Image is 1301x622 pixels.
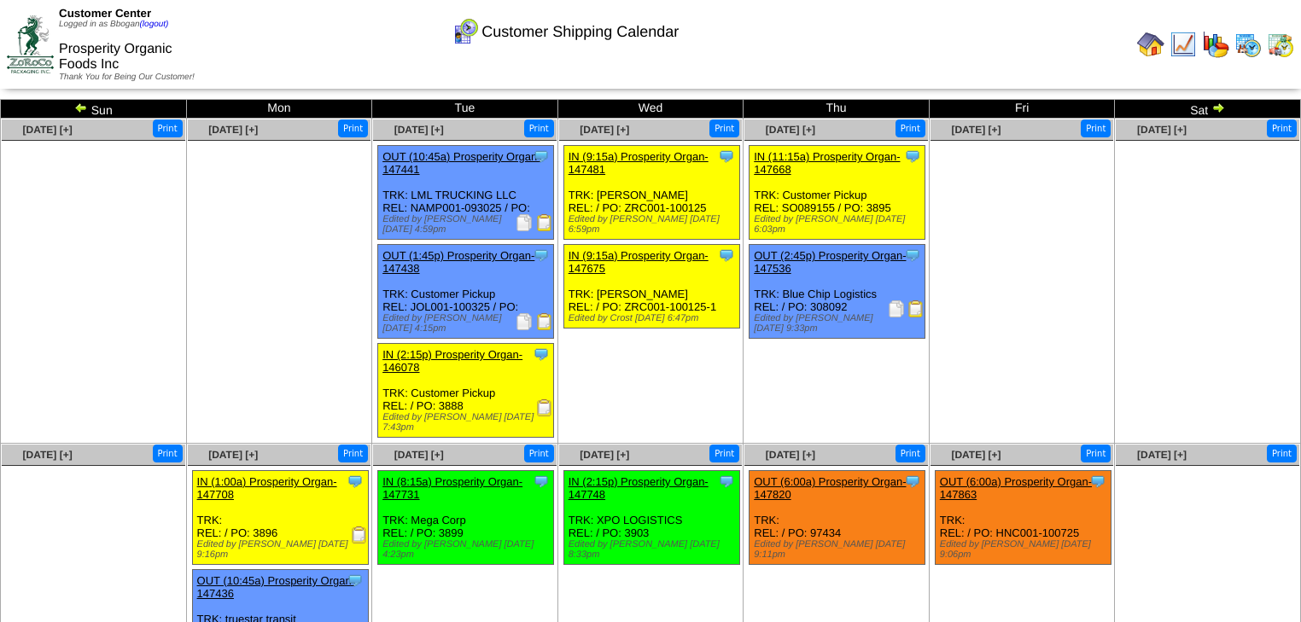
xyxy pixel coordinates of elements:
a: [DATE] [+] [23,124,73,136]
a: [DATE] [+] [1137,124,1187,136]
div: TRK: REL: / PO: 3896 [192,471,368,565]
button: Print [1081,445,1111,462]
div: TRK: Mega Corp REL: / PO: 3899 [378,471,554,565]
img: Tooltip [718,148,735,165]
img: line_graph.gif [1170,31,1197,58]
button: Print [1267,119,1297,137]
img: Tooltip [904,473,921,490]
a: [DATE] [+] [208,124,258,136]
img: Receiving Document [536,399,553,416]
a: OUT (10:45a) Prosperity Organ-147441 [382,150,540,176]
button: Print [896,445,925,462]
a: IN (9:15a) Prosperity Organ-147675 [569,249,709,275]
a: [DATE] [+] [208,449,258,461]
img: Bill of Lading [907,300,925,317]
span: [DATE] [+] [951,449,1001,461]
div: TRK: Blue Chip Logistics REL: / PO: 308092 [750,245,925,339]
img: Packing Slip [516,214,533,231]
img: Tooltip [904,148,921,165]
div: TRK: [PERSON_NAME] REL: / PO: ZRC001-100125-1 [563,245,739,328]
button: Print [338,119,368,137]
img: Bill of Lading [536,214,553,231]
span: [DATE] [+] [766,124,815,136]
a: [DATE] [+] [580,124,629,136]
a: [DATE] [+] [394,124,444,136]
td: Mon [186,100,372,119]
td: Sun [1,100,187,119]
img: Tooltip [347,572,364,589]
div: TRK: Customer Pickup REL: / PO: 3888 [378,344,554,438]
a: OUT (6:00a) Prosperity Organ-147863 [940,475,1092,501]
div: Edited by [PERSON_NAME] [DATE] 8:33pm [569,539,739,560]
span: [DATE] [+] [394,449,444,461]
a: OUT (6:00a) Prosperity Organ-147820 [754,475,906,501]
button: Print [153,119,183,137]
img: Tooltip [1089,473,1106,490]
div: TRK: [PERSON_NAME] REL: / PO: ZRC001-100125 [563,146,739,240]
a: IN (9:15a) Prosperity Organ-147481 [569,150,709,176]
td: Wed [557,100,744,119]
button: Print [709,445,739,462]
img: Tooltip [533,473,550,490]
a: [DATE] [+] [766,449,815,461]
div: TRK: XPO LOGISTICS REL: / PO: 3903 [563,471,739,565]
div: TRK: Customer Pickup REL: SO089155 / PO: 3895 [750,146,925,240]
a: IN (2:15p) Prosperity Organ-146078 [382,348,522,374]
img: Bill of Lading [536,313,553,330]
img: calendarinout.gif [1267,31,1294,58]
button: Print [338,445,368,462]
img: ZoRoCo_Logo(Green%26Foil)%20jpg.webp [7,15,54,73]
a: IN (1:00a) Prosperity Organ-147708 [197,475,337,501]
img: Receiving Document [351,526,368,544]
img: graph.gif [1202,31,1229,58]
span: [DATE] [+] [580,449,629,461]
button: Print [524,445,554,462]
div: Edited by Crost [DATE] 6:47pm [569,313,739,323]
td: Thu [744,100,930,119]
img: home.gif [1137,31,1164,58]
a: [DATE] [+] [23,449,73,461]
img: calendarprod.gif [1234,31,1262,58]
img: arrowleft.gif [74,101,88,114]
div: Edited by [PERSON_NAME] [DATE] 4:59pm [382,214,553,235]
a: [DATE] [+] [951,124,1001,136]
a: (logout) [140,20,169,29]
span: Customer Shipping Calendar [481,23,679,41]
a: IN (2:15p) Prosperity Organ-147748 [569,475,709,501]
div: Edited by [PERSON_NAME] [DATE] 4:15pm [382,313,553,334]
a: OUT (10:45a) Prosperity Organ-147436 [197,574,355,600]
a: [DATE] [+] [1137,449,1187,461]
span: Customer Center [59,7,151,20]
button: Print [1081,119,1111,137]
button: Print [896,119,925,137]
a: IN (8:15a) Prosperity Organ-147731 [382,475,522,501]
button: Print [709,119,739,137]
img: Packing Slip [516,313,533,330]
td: Sat [1115,100,1301,119]
div: Edited by [PERSON_NAME] [DATE] 6:59pm [569,214,739,235]
img: Tooltip [718,473,735,490]
a: OUT (1:45p) Prosperity Organ-147438 [382,249,534,275]
div: TRK: REL: / PO: HNC001-100725 [935,471,1111,565]
div: Edited by [PERSON_NAME] [DATE] 9:11pm [754,539,925,560]
div: TRK: Customer Pickup REL: JOL001-100325 / PO: [378,245,554,339]
div: Edited by [PERSON_NAME] [DATE] 4:23pm [382,539,553,560]
span: Prosperity Organic Foods Inc [59,42,172,72]
img: Tooltip [347,473,364,490]
a: IN (11:15a) Prosperity Organ-147668 [754,150,900,176]
div: Edited by [PERSON_NAME] [DATE] 6:03pm [754,214,925,235]
div: Edited by [PERSON_NAME] [DATE] 9:06pm [940,539,1111,560]
div: Edited by [PERSON_NAME] [DATE] 7:43pm [382,412,553,433]
img: Tooltip [533,148,550,165]
div: Edited by [PERSON_NAME] [DATE] 9:33pm [754,313,925,334]
img: Packing Slip [888,300,905,317]
div: TRK: LML TRUCKING LLC REL: NAMP001-093025 / PO: [378,146,554,240]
